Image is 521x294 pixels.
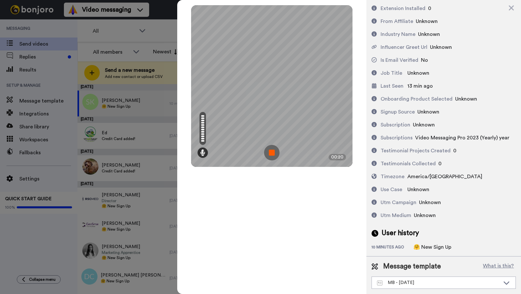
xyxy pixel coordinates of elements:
[414,213,436,218] span: Unknown
[381,43,427,51] div: Influencer Greet Url
[383,262,441,271] span: Message template
[438,161,442,166] span: 0
[381,56,418,64] div: Is Email Verified
[382,228,419,238] span: User history
[419,200,441,205] span: Unknown
[377,279,500,286] div: MB - [DATE]
[381,160,436,168] div: Testimonials Collected
[381,95,453,103] div: Onboarding Product Selected
[407,83,433,89] span: 13 min ago
[381,147,451,155] div: Testimonial Projects Created
[455,96,477,102] span: Unknown
[453,148,456,153] span: 0
[381,134,413,142] div: Subscriptions
[381,173,404,180] div: Timezone
[415,135,509,140] span: Video Messaging Pro 2023 (Yearly) year
[381,199,416,206] div: Utm Campaign
[329,154,346,160] div: 00:20
[381,121,410,129] div: Subscription
[381,212,411,219] div: Utm Medium
[407,174,482,179] span: America/[GEOGRAPHIC_DATA]
[377,280,383,286] img: Message-temps.svg
[381,108,415,116] div: Signup Source
[381,82,404,90] div: Last Seen
[481,262,516,271] button: What is this?
[413,122,435,127] span: Unknown
[407,71,429,76] span: Unknown
[264,145,280,160] img: ic_record_stop.svg
[372,245,414,251] div: 10 minutes ago
[381,186,402,193] div: Use Case
[417,109,439,114] span: Unknown
[381,69,402,77] div: Job Title
[430,45,452,50] span: Unknown
[421,58,428,63] span: No
[407,187,429,192] span: Unknown
[414,243,451,251] div: 🤗 New Sign Up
